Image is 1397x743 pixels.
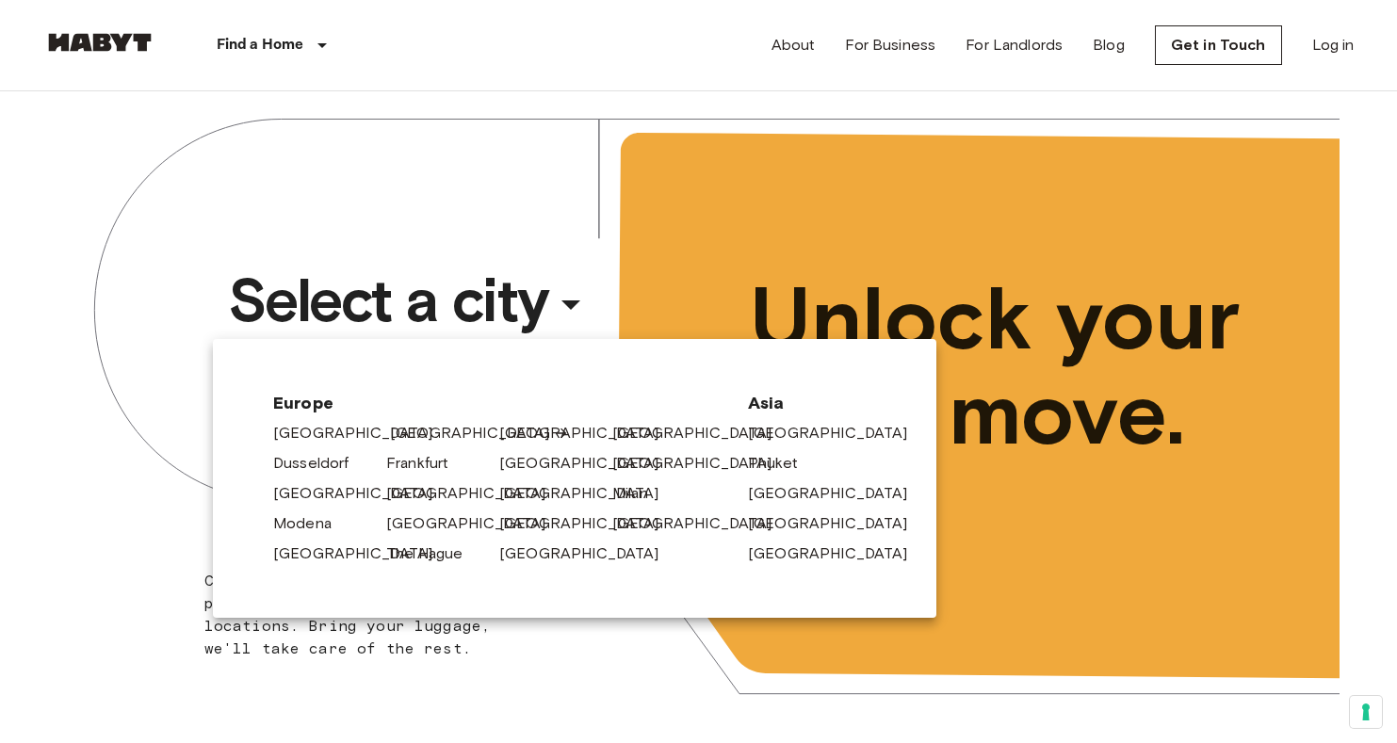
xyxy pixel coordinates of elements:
a: [GEOGRAPHIC_DATA] [748,542,927,565]
a: [GEOGRAPHIC_DATA] [748,482,927,505]
a: Milan [612,482,667,505]
button: Your consent preferences for tracking technologies [1350,696,1382,728]
a: [GEOGRAPHIC_DATA] [748,512,927,535]
a: Modena [273,512,350,535]
a: [GEOGRAPHIC_DATA] [499,542,678,565]
a: The Hague [386,542,481,565]
a: Phuket [748,452,817,475]
a: [GEOGRAPHIC_DATA] [273,542,452,565]
a: [GEOGRAPHIC_DATA] [273,422,452,444]
a: [GEOGRAPHIC_DATA] [390,422,569,444]
a: [GEOGRAPHIC_DATA] [612,512,791,535]
span: Asia [748,392,876,414]
a: Dusseldorf [273,452,368,475]
a: [GEOGRAPHIC_DATA] [499,422,678,444]
a: [GEOGRAPHIC_DATA] [748,422,927,444]
a: [GEOGRAPHIC_DATA] [612,452,791,475]
a: [GEOGRAPHIC_DATA] [499,452,678,475]
a: [GEOGRAPHIC_DATA] [273,482,452,505]
a: [GEOGRAPHIC_DATA] [499,512,678,535]
a: [GEOGRAPHIC_DATA] [386,482,565,505]
a: [GEOGRAPHIC_DATA] [499,482,678,505]
a: Frankfurt [386,452,467,475]
a: [GEOGRAPHIC_DATA] [612,422,791,444]
span: Europe [273,392,718,414]
a: [GEOGRAPHIC_DATA] [386,512,565,535]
